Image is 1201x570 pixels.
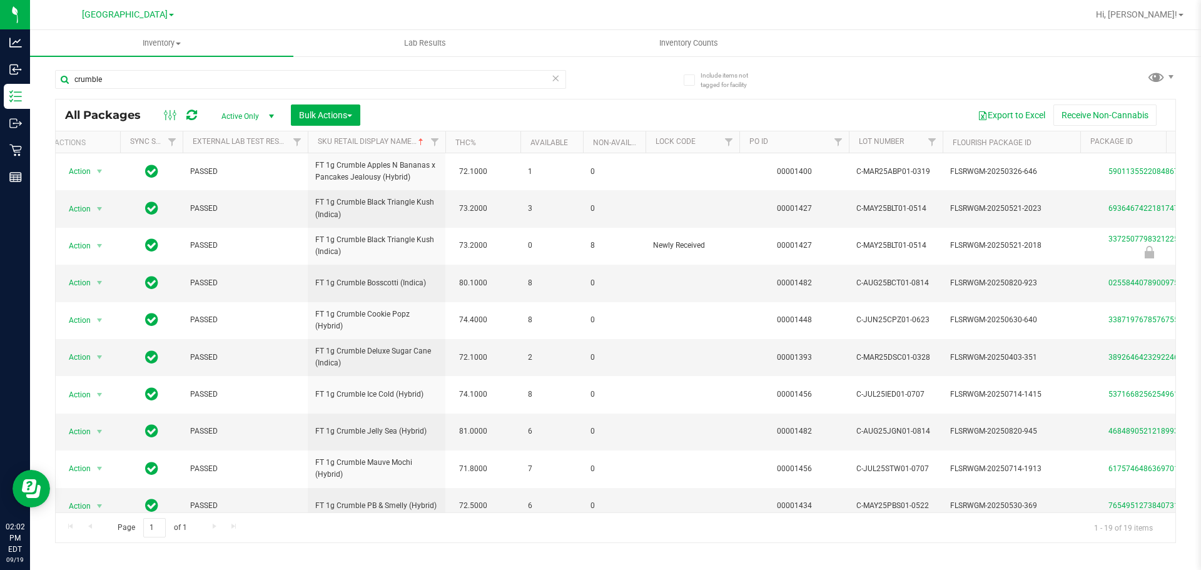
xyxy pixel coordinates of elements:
[13,470,50,507] iframe: Resource center
[190,240,300,252] span: PASSED
[190,425,300,437] span: PASSED
[145,460,158,477] span: In Sync
[950,425,1073,437] span: FLSRWGM-20250820-945
[58,163,91,180] span: Action
[922,131,943,153] a: Filter
[143,518,166,537] input: 1
[590,463,638,475] span: 0
[453,200,494,218] span: 73.2000
[1053,104,1157,126] button: Receive Non-Cannabis
[856,500,935,512] span: C-MAY25PBS01-0522
[315,160,438,183] span: FT 1g Crumble Apples N Bananas x Pancakes Jealousy (Hybrid)
[777,427,812,435] a: 00001482
[145,349,158,366] span: In Sync
[190,314,300,326] span: PASSED
[777,353,812,362] a: 00001393
[1108,167,1178,176] a: 5901135522084867
[58,312,91,329] span: Action
[193,137,291,146] a: External Lab Test Result
[387,38,463,49] span: Lab Results
[1108,501,1178,510] a: 7654951273840731
[953,138,1031,147] a: Flourish Package ID
[130,137,178,146] a: Sync Status
[291,104,360,126] button: Bulk Actions
[315,345,438,369] span: FT 1g Crumble Deluxe Sugar Cane (Indica)
[92,274,108,292] span: select
[453,460,494,478] span: 71.8000
[777,464,812,473] a: 00001456
[58,237,91,255] span: Action
[528,389,575,400] span: 8
[642,38,735,49] span: Inventory Counts
[856,463,935,475] span: C-JUL25STW01-0707
[1108,315,1178,324] a: 3387197678576755
[528,240,575,252] span: 0
[58,423,91,440] span: Action
[190,389,300,400] span: PASSED
[856,314,935,326] span: C-JUN25CPZ01-0623
[856,240,935,252] span: C-MAY25BLT01-0514
[856,277,935,289] span: C-AUG25BCT01-0814
[30,38,293,49] span: Inventory
[828,131,849,153] a: Filter
[590,500,638,512] span: 0
[1108,204,1178,213] a: 6936467422181747
[145,237,158,254] span: In Sync
[590,166,638,178] span: 0
[590,425,638,437] span: 0
[528,463,575,475] span: 7
[1108,235,1178,243] a: 3372507798321225
[528,314,575,326] span: 8
[318,137,426,146] a: Sku Retail Display Name
[92,200,108,218] span: select
[528,352,575,364] span: 2
[190,463,300,475] span: PASSED
[9,171,22,183] inline-svg: Reports
[9,36,22,49] inline-svg: Analytics
[950,352,1073,364] span: FLSRWGM-20250403-351
[58,497,91,515] span: Action
[551,70,560,86] span: Clear
[293,30,557,56] a: Lab Results
[950,389,1073,400] span: FLSRWGM-20250714-1415
[970,104,1053,126] button: Export to Excel
[315,500,438,512] span: FT 1g Crumble PB & Smelly (Hybrid)
[162,131,183,153] a: Filter
[950,463,1073,475] span: FLSRWGM-20250714-1913
[590,240,638,252] span: 8
[950,277,1073,289] span: FLSRWGM-20250820-923
[777,315,812,324] a: 00001448
[315,234,438,258] span: FT 1g Crumble Black Triangle Kush (Indica)
[107,518,197,537] span: Page of 1
[453,422,494,440] span: 81.0000
[58,460,91,477] span: Action
[453,163,494,181] span: 72.1000
[749,137,768,146] a: PO ID
[1084,518,1163,537] span: 1 - 19 of 19 items
[1108,427,1178,435] a: 4684890521218993
[590,389,638,400] span: 0
[92,460,108,477] span: select
[58,349,91,366] span: Action
[701,71,763,89] span: Include items not tagged for facility
[287,131,308,153] a: Filter
[54,138,115,147] div: Actions
[92,497,108,515] span: select
[590,203,638,215] span: 0
[453,497,494,515] span: 72.5000
[1108,278,1178,287] a: 0255844078900975
[950,314,1073,326] span: FLSRWGM-20250630-640
[950,240,1073,252] span: FLSRWGM-20250521-2018
[190,500,300,512] span: PASSED
[1108,390,1178,399] a: 5371668256254961
[590,314,638,326] span: 0
[58,274,91,292] span: Action
[653,240,732,252] span: Newly Received
[1108,353,1178,362] a: 3892646423292246
[528,203,575,215] span: 3
[530,138,568,147] a: Available
[190,352,300,364] span: PASSED
[856,389,935,400] span: C-JUL25IED01-0707
[190,166,300,178] span: PASSED
[1090,137,1133,146] a: Package ID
